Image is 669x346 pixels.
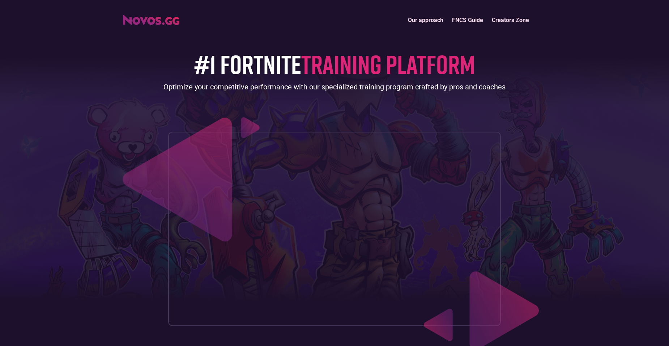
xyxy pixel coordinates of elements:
span: TRAINING PLATFORM [301,48,475,80]
h1: #1 FORTNITE [194,50,475,78]
a: Creators Zone [487,12,533,28]
div: Optimize your competitive performance with our specialized training program crafted by pros and c... [163,82,506,92]
a: home [123,12,179,25]
a: Our approach [404,12,448,28]
iframe: Increase your placement in 14 days (Novos.gg) [174,138,495,320]
a: FNCS Guide [448,12,487,28]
